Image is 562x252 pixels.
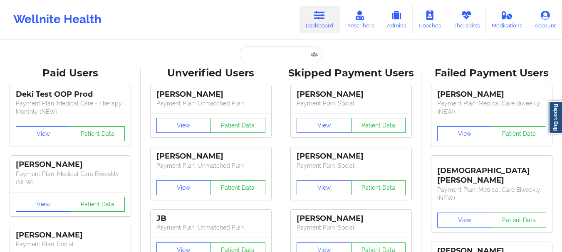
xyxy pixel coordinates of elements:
[16,230,125,240] div: [PERSON_NAME]
[427,67,556,80] div: Failed Payment Users
[297,152,406,161] div: [PERSON_NAME]
[70,126,125,141] button: Patient Data
[297,118,352,133] button: View
[437,90,546,99] div: [PERSON_NAME]
[16,126,71,141] button: View
[70,197,125,212] button: Patient Data
[486,6,529,33] a: Medications
[297,223,406,232] p: Payment Plan : Social
[156,152,265,161] div: [PERSON_NAME]
[16,240,125,248] p: Payment Plan : Social
[156,118,211,133] button: View
[210,118,265,133] button: Patient Data
[437,99,546,116] p: Payment Plan : Medical Care Biweekly (NEW)
[297,161,406,170] p: Payment Plan : Social
[380,6,413,33] a: Admins
[287,67,416,80] div: Skipped Payment Users
[156,161,265,170] p: Payment Plan : Unmatched Plan
[351,180,406,195] button: Patient Data
[413,6,447,33] a: Coaches
[549,101,562,134] a: Report Bug
[339,6,381,33] a: Prescribers
[156,99,265,108] p: Payment Plan : Unmatched Plan
[16,160,125,169] div: [PERSON_NAME]
[297,99,406,108] p: Payment Plan : Social
[156,214,265,223] div: JB
[16,90,125,99] div: Deki Test OOP Prod
[16,197,71,212] button: View
[437,213,492,228] button: View
[437,160,546,185] div: [DEMOGRAPHIC_DATA][PERSON_NAME]
[16,99,125,116] p: Payment Plan : Medical Care + Therapy Monthly (NEW)
[210,180,265,195] button: Patient Data
[156,180,211,195] button: View
[156,223,265,232] p: Payment Plan : Unmatched Plan
[297,214,406,223] div: [PERSON_NAME]
[16,170,125,186] p: Payment Plan : Medical Care Biweekly (NEW)
[297,180,352,195] button: View
[146,67,275,80] div: Unverified Users
[351,118,406,133] button: Patient Data
[528,6,562,33] a: Account
[297,90,406,99] div: [PERSON_NAME]
[492,213,547,228] button: Patient Data
[447,6,486,33] a: Therapists
[156,90,265,99] div: [PERSON_NAME]
[437,126,492,141] button: View
[492,126,547,141] button: Patient Data
[300,6,339,33] a: Dashboard
[6,67,135,80] div: Paid Users
[437,186,546,202] p: Payment Plan : Medical Care Biweekly (NEW)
